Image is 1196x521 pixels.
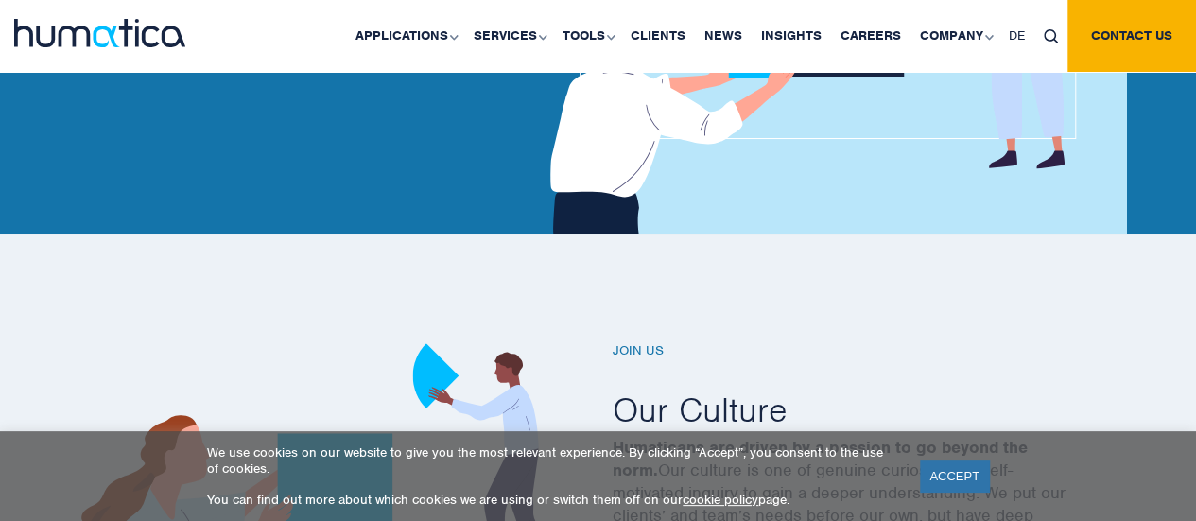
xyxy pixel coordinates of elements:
[207,444,896,477] p: We use cookies on our website to give you the most relevant experience. By clicking “Accept”, you...
[207,492,896,508] p: You can find out more about which cookies we are using or switch them off on our page.
[683,492,758,508] a: cookie policy
[1009,27,1025,43] span: DE
[613,343,1123,359] h6: Join us
[14,19,185,47] img: logo
[920,460,989,492] a: ACCEPT
[613,388,1123,431] h2: Our Culture
[1044,29,1058,43] img: search_icon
